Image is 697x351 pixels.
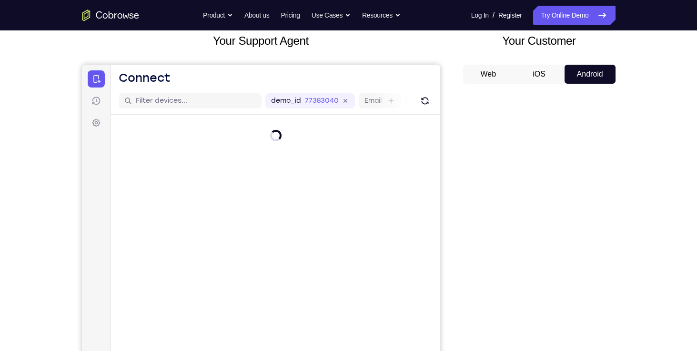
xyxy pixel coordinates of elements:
a: Go to the home page [82,10,139,21]
a: Pricing [281,6,300,25]
button: Resources [362,6,401,25]
a: Try Online Demo [533,6,615,25]
span: / [493,10,495,21]
button: Product [203,6,233,25]
h2: Your Support Agent [82,32,440,49]
button: Use Cases [312,6,351,25]
button: 6-digit code [165,286,222,305]
button: Android [565,65,616,84]
a: About us [244,6,269,25]
a: Log In [471,6,489,25]
h2: Your Customer [463,32,616,49]
button: Web [463,65,514,84]
button: iOS [514,65,565,84]
a: Register [498,6,522,25]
